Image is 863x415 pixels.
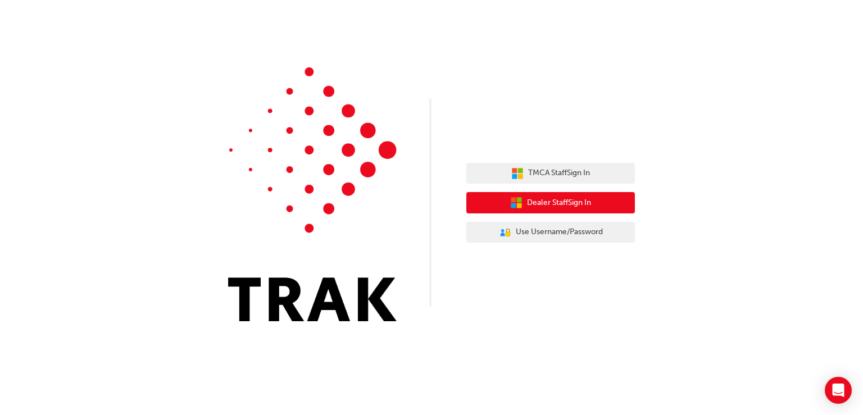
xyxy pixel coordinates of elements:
[527,197,591,209] span: Dealer Staff Sign In
[228,67,397,321] img: Trak
[466,192,635,213] button: Dealer StaffSign In
[825,377,852,404] div: Open Intercom Messenger
[528,167,590,180] span: TMCA Staff Sign In
[516,226,603,239] span: Use Username/Password
[466,163,635,184] button: TMCA StaffSign In
[466,222,635,243] button: Use Username/Password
